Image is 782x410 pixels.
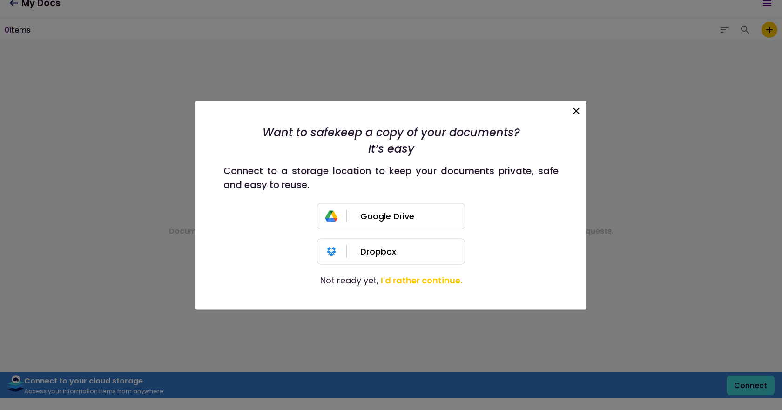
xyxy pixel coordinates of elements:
div: Want to safekeep a copy of your documents? [263,124,520,140]
button: Google Drive [317,203,465,229]
div: It’s easy [263,140,520,156]
button: Dropbox [317,238,465,264]
button: I'd rather continue. [381,274,462,286]
div: Connect to a storage location to keep your documents private, safe and easy to reuse. [223,163,559,191]
div: Google Drive [360,203,465,229]
div: Not ready yet, [320,274,462,286]
div: Dropbox [360,239,465,264]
